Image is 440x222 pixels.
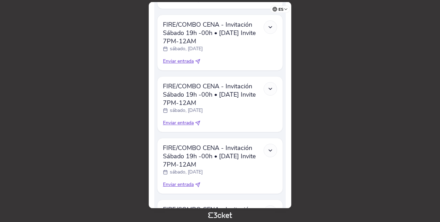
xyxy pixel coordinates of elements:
[163,82,264,107] span: FIRE/COMBO CENA - Invitación Sábado 19h -00h • [DATE] Invite 7PM-12AM
[163,181,194,188] span: Enviar entrada
[170,169,203,176] p: sábado, [DATE]
[170,107,203,114] p: sábado, [DATE]
[163,58,194,65] span: Enviar entrada
[163,20,264,45] span: FIRE/COMBO CENA - Invitación Sábado 19h -00h • [DATE] Invite 7PM-12AM
[163,144,264,169] span: FIRE/COMBO CENA - Invitación Sábado 19h -00h • [DATE] Invite 7PM-12AM
[170,45,203,52] p: sábado, [DATE]
[163,119,194,126] span: Enviar entrada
